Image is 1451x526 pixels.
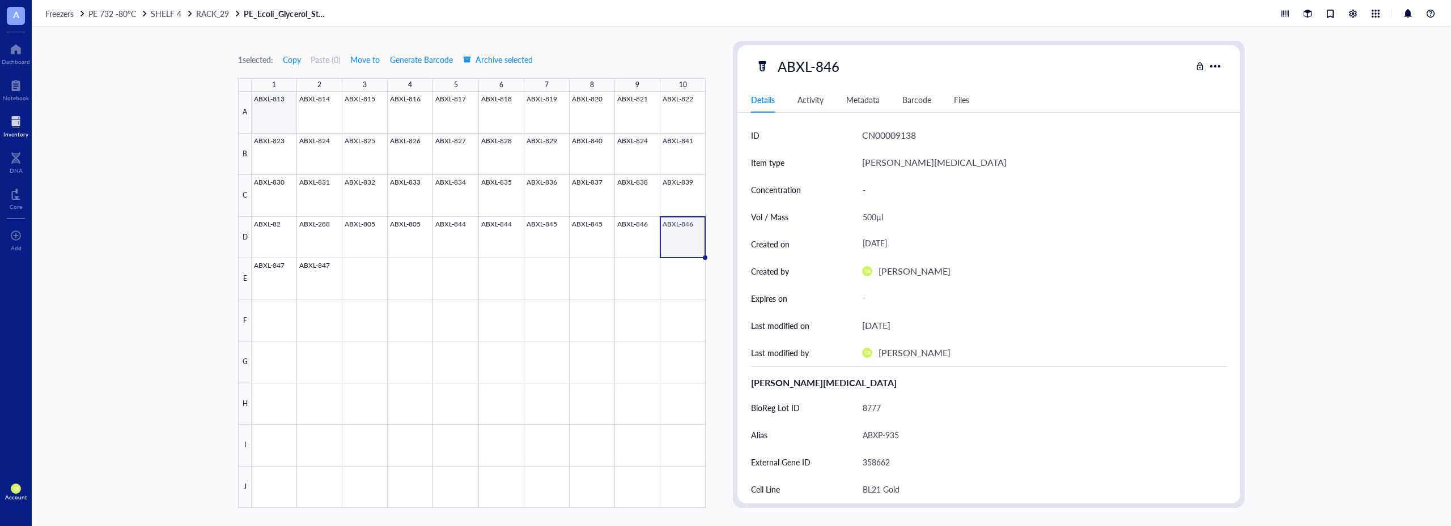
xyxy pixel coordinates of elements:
[879,345,951,360] div: [PERSON_NAME]
[2,58,30,65] div: Dashboard
[88,8,136,19] span: PE 732 -80°C
[238,300,252,342] div: F
[3,131,28,138] div: Inventory
[283,55,301,64] span: Copy
[282,50,302,69] button: Copy
[238,383,252,425] div: H
[751,238,790,250] div: Created on
[389,50,453,69] button: Generate Barcode
[151,8,241,19] a: SHELF 4RACK_29
[238,341,252,383] div: G
[862,155,1007,170] div: [PERSON_NAME][MEDICAL_DATA]
[3,95,29,101] div: Notebook
[635,78,639,92] div: 9
[751,93,775,106] div: Details
[858,396,1222,420] div: 8777
[751,483,780,495] div: Cell Line
[751,129,760,142] div: ID
[751,429,767,441] div: Alias
[408,78,412,92] div: 4
[751,347,809,359] div: Last modified by
[590,78,594,92] div: 8
[3,76,29,101] a: Notebook
[679,78,687,92] div: 10
[238,217,252,259] div: D
[151,8,181,19] span: SHELF 4
[858,178,1222,202] div: -
[11,245,22,251] div: Add
[350,55,380,64] span: Move to
[13,486,18,491] span: GB
[244,8,329,19] a: PE_Ecoli_Glycerol_Stock_16
[751,319,809,332] div: Last modified on
[5,494,27,501] div: Account
[238,134,252,176] div: B
[862,128,916,143] div: CN00009138
[902,93,931,106] div: Barcode
[13,7,19,22] span: A
[350,50,380,69] button: Move to
[10,185,22,210] a: Core
[390,55,453,64] span: Generate Barcode
[463,50,533,69] button: Archive selected
[797,93,824,106] div: Activity
[463,55,533,64] span: Archive selected
[3,113,28,138] a: Inventory
[751,156,784,169] div: Item type
[10,149,23,174] a: DNA
[751,292,787,305] div: Expires on
[2,40,30,65] a: Dashboard
[864,269,869,274] span: GB
[196,8,229,19] span: RACK_29
[751,401,800,414] div: BioReg Lot ID
[751,183,801,196] div: Concentration
[545,78,549,92] div: 7
[879,264,951,279] div: [PERSON_NAME]
[751,211,788,223] div: Vol / Mass
[751,376,1227,390] div: [PERSON_NAME][MEDICAL_DATA]
[858,205,1222,229] div: 500µl
[45,8,74,19] span: Freezers
[238,425,252,467] div: I
[454,78,458,92] div: 5
[10,167,23,174] div: DNA
[773,54,845,78] div: ABXL-846
[862,318,890,333] div: [DATE]
[363,78,367,92] div: 3
[88,8,149,19] a: PE 732 -80°C
[238,92,252,134] div: A
[238,467,252,508] div: J
[311,50,341,69] button: Paste (0)
[858,450,1222,474] div: 358662
[317,78,321,92] div: 2
[238,175,252,217] div: C
[846,93,880,106] div: Metadata
[858,288,1222,309] div: -
[238,258,252,300] div: E
[858,234,1222,254] div: [DATE]
[858,477,1222,501] div: BL21 Gold
[45,8,86,19] a: Freezers
[10,203,22,210] div: Core
[499,78,503,92] div: 6
[864,350,869,356] span: GB
[238,53,273,66] div: 1 selected:
[272,78,276,92] div: 1
[954,93,969,106] div: Files
[751,265,789,277] div: Created by
[858,423,1222,447] div: ABXP-935
[751,456,811,468] div: External Gene ID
